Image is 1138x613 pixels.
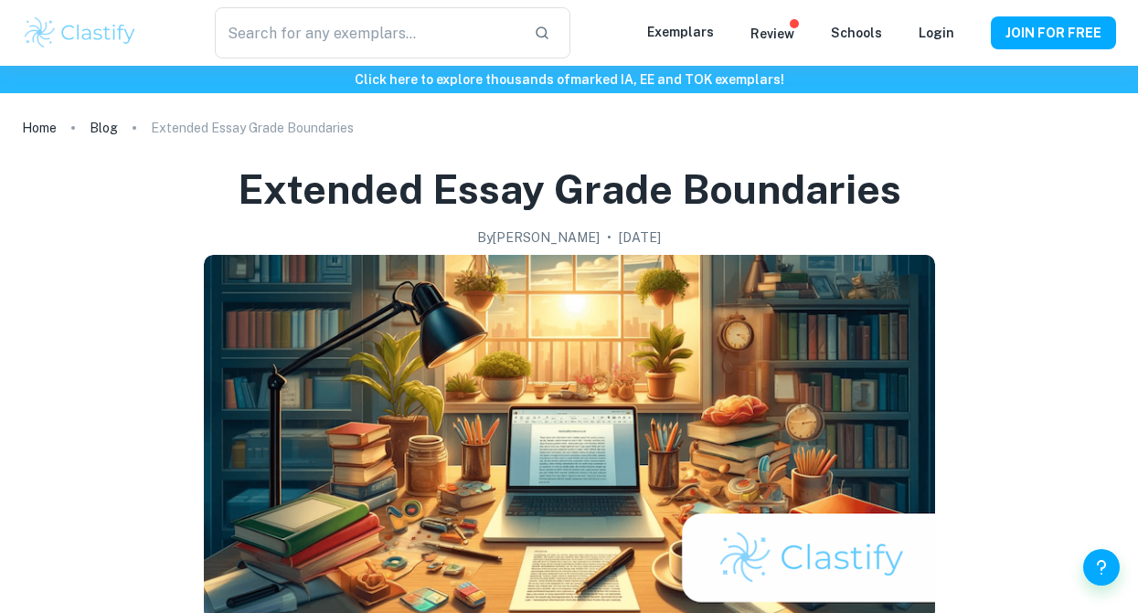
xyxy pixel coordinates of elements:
[750,24,794,44] p: Review
[22,115,57,141] a: Home
[4,69,1134,90] h6: Click here to explore thousands of marked IA, EE and TOK exemplars !
[238,163,901,217] h1: Extended Essay Grade Boundaries
[919,26,954,40] a: Login
[1083,549,1120,586] button: Help and Feedback
[477,227,600,248] h2: By [PERSON_NAME]
[215,7,520,58] input: Search for any exemplars...
[151,118,354,138] p: Extended Essay Grade Boundaries
[22,15,138,51] img: Clastify logo
[619,227,661,248] h2: [DATE]
[991,16,1116,49] button: JOIN FOR FREE
[607,227,612,248] p: •
[647,22,714,42] p: Exemplars
[831,26,882,40] a: Schools
[90,115,118,141] a: Blog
